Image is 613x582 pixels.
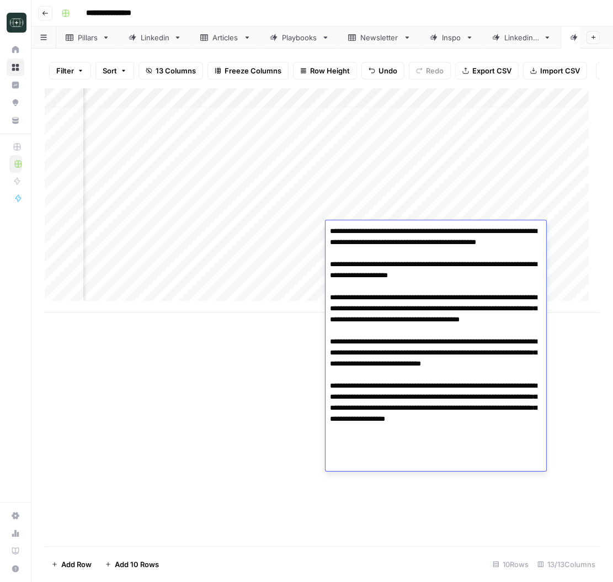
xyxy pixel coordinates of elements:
div: Linkedin 2 [504,32,539,43]
a: Learning Hub [7,542,24,560]
div: 13/13 Columns [533,555,600,573]
span: Row Height [310,65,350,76]
button: Filter [49,62,91,80]
a: Your Data [7,112,24,129]
button: Sort [95,62,134,80]
div: Linkedin [141,32,169,43]
span: Add 10 Rows [115,559,159,570]
img: Catalyst Logo [7,13,26,33]
span: Import CSV [540,65,580,76]
button: Redo [409,62,451,80]
button: Import CSV [523,62,587,80]
a: Articles [191,27,260,49]
span: Filter [56,65,74,76]
a: Usage [7,525,24,542]
span: 13 Columns [156,65,196,76]
div: Pillars [78,32,98,43]
div: Playbooks [282,32,317,43]
a: Pillars [56,27,119,49]
button: Help + Support [7,560,24,578]
span: Undo [379,65,397,76]
button: Export CSV [455,62,519,80]
a: Settings [7,507,24,525]
a: Home [7,41,24,59]
a: Inspo [420,27,483,49]
div: Articles [212,32,239,43]
a: Browse [7,59,24,76]
button: Freeze Columns [207,62,289,80]
span: Add Row [61,559,92,570]
button: Add 10 Rows [98,555,166,573]
a: Linkedin [119,27,191,49]
span: Sort [103,65,117,76]
div: 10 Rows [488,555,533,573]
a: Newsletter [339,27,420,49]
span: Redo [426,65,444,76]
button: Row Height [293,62,357,80]
div: Inspo [442,32,461,43]
a: Playbooks [260,27,339,49]
a: Opportunities [7,94,24,112]
a: Insights [7,76,24,94]
button: Add Row [45,555,98,573]
button: Undo [361,62,404,80]
span: Export CSV [472,65,511,76]
span: Freeze Columns [225,65,281,76]
a: Linkedin 2 [483,27,561,49]
button: 13 Columns [138,62,203,80]
button: Workspace: Catalyst [7,9,24,36]
div: Newsletter [360,32,399,43]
